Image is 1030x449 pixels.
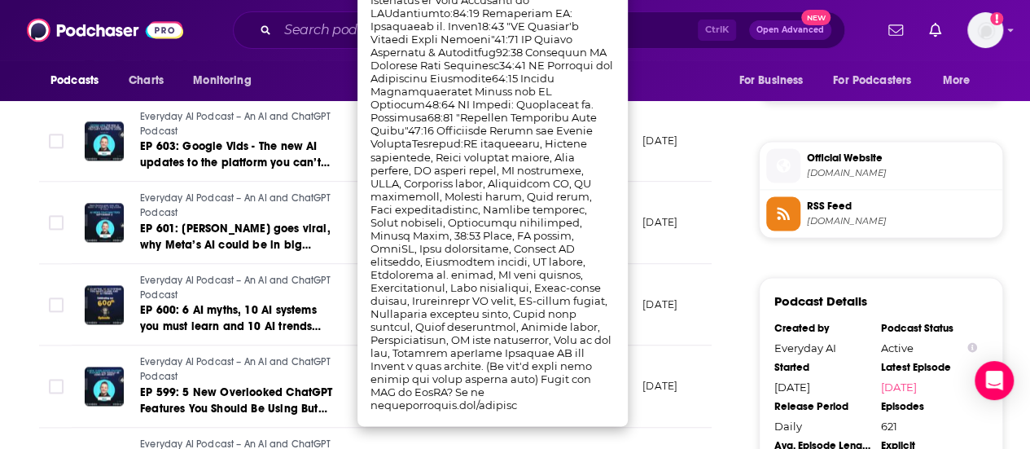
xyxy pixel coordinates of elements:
span: Everyday AI Podcast – An AI and ChatGPT Podcast [140,192,331,218]
div: 621 [881,419,977,432]
img: Podchaser - Follow, Share and Rate Podcasts [27,15,183,46]
p: [DATE] [642,215,677,229]
a: Everyday AI Podcast – An AI and ChatGPT Podcast [140,110,335,139]
span: youreverydayai.com [807,166,996,178]
div: Active [881,341,977,354]
div: Episodes [881,399,977,412]
a: RSS Feed[DOMAIN_NAME] [766,196,996,231]
span: feeds.buzzsprout.com [807,214,996,227]
span: Everyday AI Podcast – An AI and ChatGPT Podcast [140,111,331,137]
div: Started [774,360,870,373]
a: Everyday AI Podcast – An AI and ChatGPT Podcast [140,191,335,220]
div: Podcast Status [881,321,977,334]
button: open menu [727,65,823,96]
span: Official Website [807,150,996,165]
span: Everyday AI Podcast – An AI and ChatGPT Podcast [140,356,331,382]
span: Charts [129,69,164,92]
p: [DATE] [642,297,677,311]
a: Charts [118,65,173,96]
a: EP 603: Google Vids - The new AI updates to the platform you can’t afford to avoid [140,139,335,171]
a: Official Website[DOMAIN_NAME] [766,148,996,183]
div: [DATE] [774,380,870,393]
span: Logged in as aridings [967,12,1003,48]
span: For Business [739,69,803,92]
button: open menu [931,65,991,96]
svg: Add a profile image [990,12,1003,25]
div: Latest Episode [881,360,977,373]
div: Release Period [774,399,870,412]
span: EP 603: Google Vids - The new AI updates to the platform you can’t afford to avoid [140,139,330,186]
span: Monitoring [193,69,251,92]
a: [DATE] [881,380,977,393]
span: Podcasts [50,69,99,92]
a: Everyday AI Podcast – An AI and ChatGPT Podcast [140,355,335,384]
span: RSS Feed [807,198,996,213]
span: Toggle select row [49,215,64,230]
a: EP 599: 5 New Overlooked ChatGPT Features You Should Be Using But Aren’t [140,385,335,417]
span: Open Advanced [756,26,824,34]
span: EP 601: [PERSON_NAME] goes viral, why Meta’s AI could be in big trouble & more AI News That Matters [140,222,331,284]
span: EP 599: 5 New Overlooked ChatGPT Features You Should Be Using But Aren’t [140,385,332,432]
button: open menu [182,65,272,96]
a: EP 600: 6 AI myths, 10 AI systems you must learn and 10 AI trends (600th episode) [140,302,335,335]
span: Everyday AI Podcast – An AI and ChatGPT Podcast [140,275,331,301]
h3: Podcast Details [774,293,867,308]
button: open menu [39,65,120,96]
a: Show notifications dropdown [923,16,948,44]
span: Toggle select row [49,297,64,312]
span: For Podcasters [833,69,911,92]
button: Open AdvancedNew [749,20,831,40]
p: [DATE] [642,379,677,393]
div: Everyday AI [774,341,870,354]
span: More [943,69,971,92]
div: Daily [774,419,870,432]
input: Search podcasts, credits, & more... [278,17,698,43]
a: EP 601: [PERSON_NAME] goes viral, why Meta’s AI could be in big trouble & more AI News That Matters [140,221,335,253]
span: Ctrl K [698,20,736,41]
span: Toggle select row [49,379,64,394]
div: Search podcasts, credits, & more... [233,11,845,49]
span: Toggle select row [49,134,64,148]
div: Created by [774,321,870,334]
button: Show Info [967,341,977,354]
button: open menu [822,65,935,96]
a: Show notifications dropdown [882,16,909,44]
a: Everyday AI Podcast – An AI and ChatGPT Podcast [140,274,335,302]
img: User Profile [967,12,1003,48]
span: EP 600: 6 AI myths, 10 AI systems you must learn and 10 AI trends (600th episode) [140,303,321,350]
span: New [801,10,831,25]
p: [DATE] [642,134,677,147]
div: Open Intercom Messenger [975,361,1014,400]
button: Show profile menu [967,12,1003,48]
